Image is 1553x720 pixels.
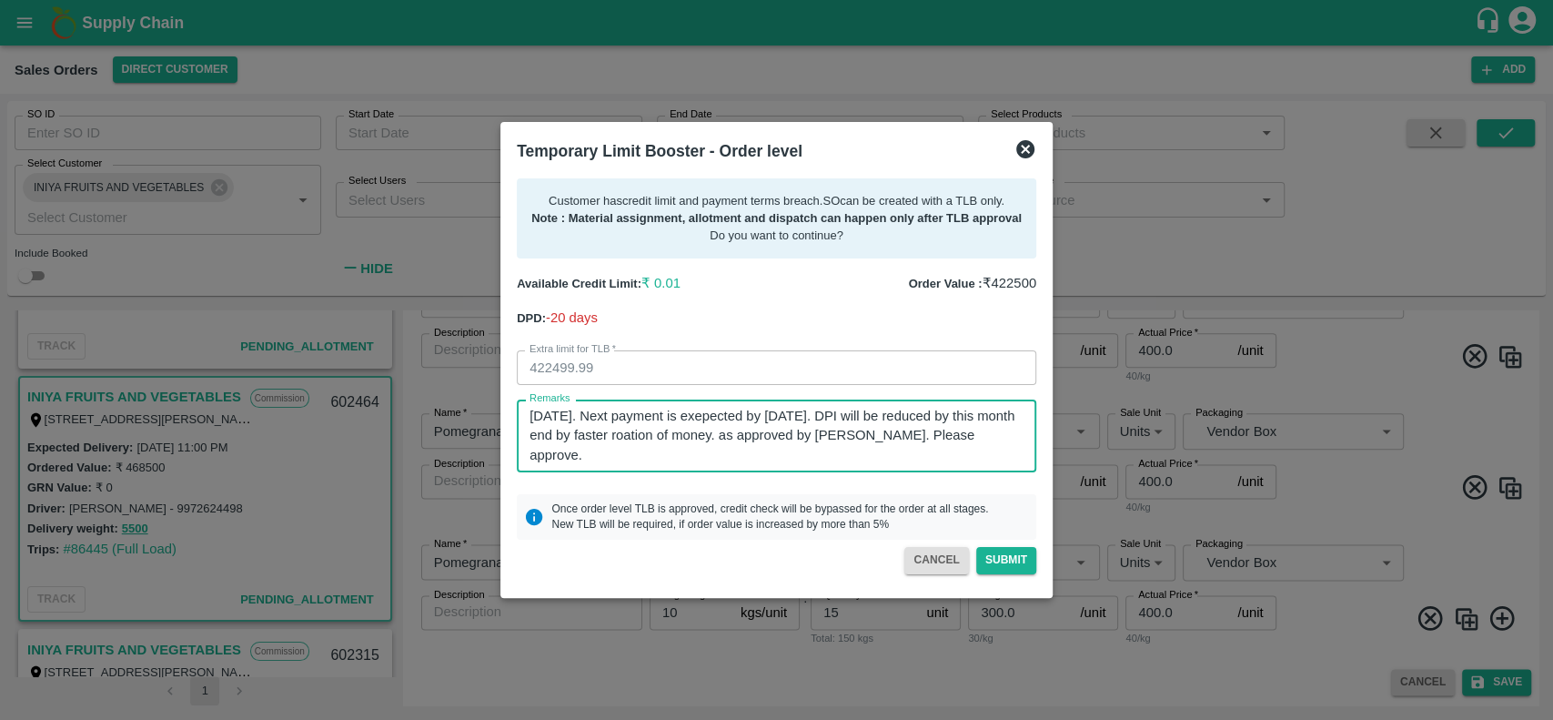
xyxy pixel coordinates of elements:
p: Customer has credit limit and payment terms breach . SO can be created with a TLB only. [531,193,1022,210]
label: Extra limit for TLB [529,342,616,357]
b: Temporary Limit Booster - Order level [517,142,802,160]
p: Once order level TLB is approved, credit check will be bypassed for the order at all stages. New ... [551,502,988,532]
b: Available Credit Limit: [517,277,641,290]
button: Submit [976,547,1036,573]
span: ₹ 0.01 [641,276,681,290]
p: Do you want to continue? [531,228,1022,245]
b: Order Value : [908,277,982,290]
textarea: For creation of SO and dispatching the vehicle. Last payment of 4L received on [DATE]. Next payme... [529,408,1024,465]
input: Enter value [517,350,1036,385]
span: -20 days [546,310,598,325]
b: DPD: [517,311,546,325]
label: Remarks [529,391,570,406]
button: CANCEL [904,547,968,573]
span: ₹ 422500 [982,276,1036,290]
p: Note : Material assignment, allotment and dispatch can happen only after TLB approval [531,210,1022,228]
